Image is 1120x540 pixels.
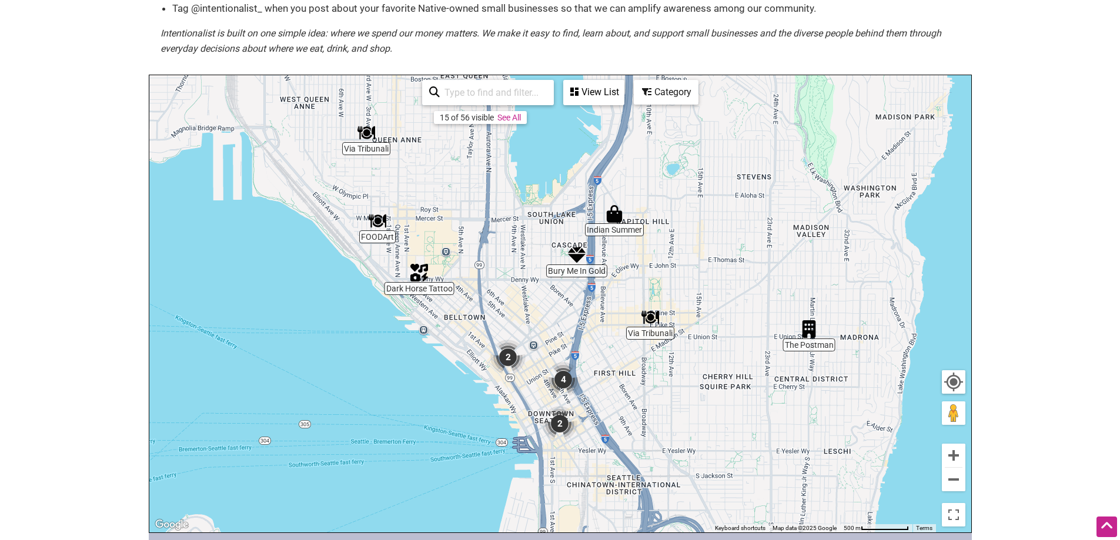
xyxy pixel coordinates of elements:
span: 500 m [844,525,861,531]
div: Via Tribunali [357,124,375,142]
button: Your Location [942,370,965,394]
button: Toggle fullscreen view [941,502,966,527]
div: See a list of the visible businesses [563,80,624,105]
div: Indian Summer [606,205,623,223]
li: Tag @intentionalist_ when you post about your favorite Native-owned small businesses so that we c... [172,1,960,16]
div: 2 [542,406,577,441]
img: Google [152,517,191,532]
button: Map Scale: 500 m per 78 pixels [840,524,912,532]
span: Map data ©2025 Google [773,525,837,531]
div: 15 of 56 visible [440,113,494,122]
input: Type to find and filter... [440,81,547,104]
div: Via Tribunali [641,308,659,326]
div: View List [564,81,623,103]
button: Drag Pegman onto the map to open Street View [942,401,965,425]
div: Bury Me In Gold [568,246,586,264]
a: Open this area in Google Maps (opens a new window) [152,517,191,532]
div: The Postman [800,320,818,338]
div: FOODArt [369,212,386,230]
div: Type to search and filter [422,80,554,105]
div: 4 [546,362,581,397]
button: Keyboard shortcuts [715,524,765,532]
button: Zoom out [942,468,965,491]
div: Scroll Back to Top [1096,516,1117,537]
div: Category [635,81,697,103]
div: Dark Horse Tattoo [410,264,428,281]
a: See All [497,113,521,122]
em: Intentionalist is built on one simple idea: where we spend our money matters. We make it easy to ... [161,28,941,54]
div: Filter by category [634,80,698,105]
button: Zoom in [942,444,965,467]
a: Terms [916,525,932,531]
div: 2 [490,340,526,375]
